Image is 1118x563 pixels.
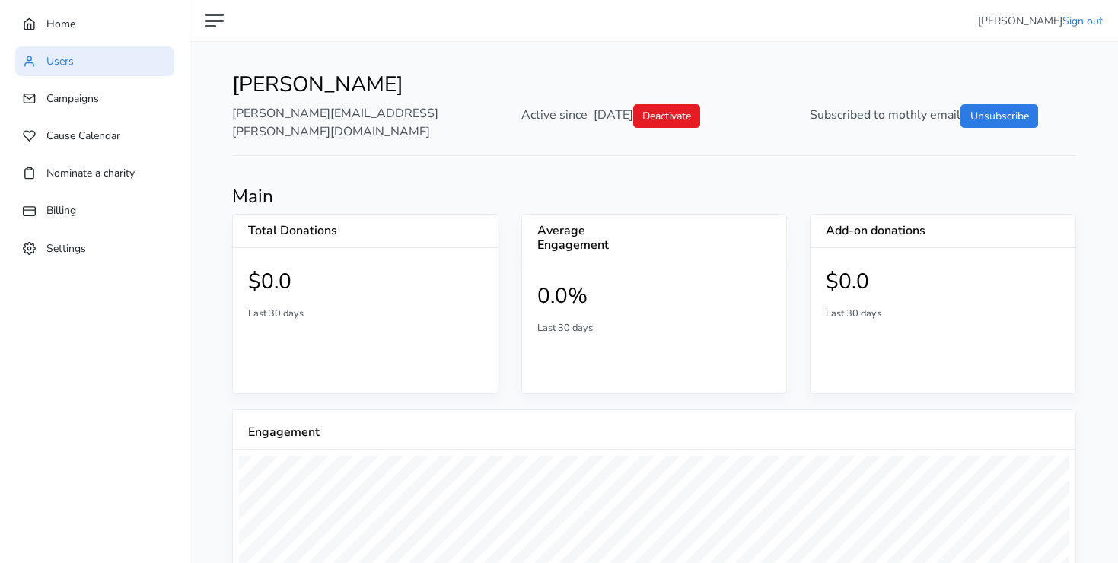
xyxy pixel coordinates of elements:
[15,158,174,188] a: Nominate a charity
[46,240,86,255] span: Settings
[221,104,510,141] div: [PERSON_NAME][EMAIL_ADDRESS][PERSON_NAME][DOMAIN_NAME]
[826,307,1060,321] p: Last 30 days
[1062,14,1103,28] a: Sign out
[46,166,135,180] span: Nominate a charity
[826,269,1060,295] h1: $0.0
[537,321,772,336] p: Last 30 days
[15,84,174,113] a: Campaigns
[15,9,174,39] a: Home
[46,91,99,106] span: Campaigns
[248,269,483,295] h1: $0.0
[537,284,772,310] h1: 0.0%
[510,104,799,141] div: Active since [DATE]
[232,72,1076,98] h1: [PERSON_NAME]
[248,224,365,238] h5: Total Donations
[537,224,655,253] h5: Average Engagement
[248,425,655,440] h5: Engagement
[826,224,943,238] h5: Add-on donations
[978,13,1103,29] li: [PERSON_NAME]
[960,104,1037,128] a: Unsubscribe
[633,104,700,128] a: Deactivate
[15,121,174,151] a: Cause Calendar
[46,17,75,31] span: Home
[15,196,174,225] a: Billing
[46,54,74,68] span: Users
[15,234,174,263] a: Settings
[232,186,1076,208] h2: Main
[46,203,76,218] span: Billing
[46,129,120,143] span: Cause Calendar
[798,104,1088,141] div: Subscribed to mothly email
[248,307,483,321] p: Last 30 days
[15,46,174,76] a: Users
